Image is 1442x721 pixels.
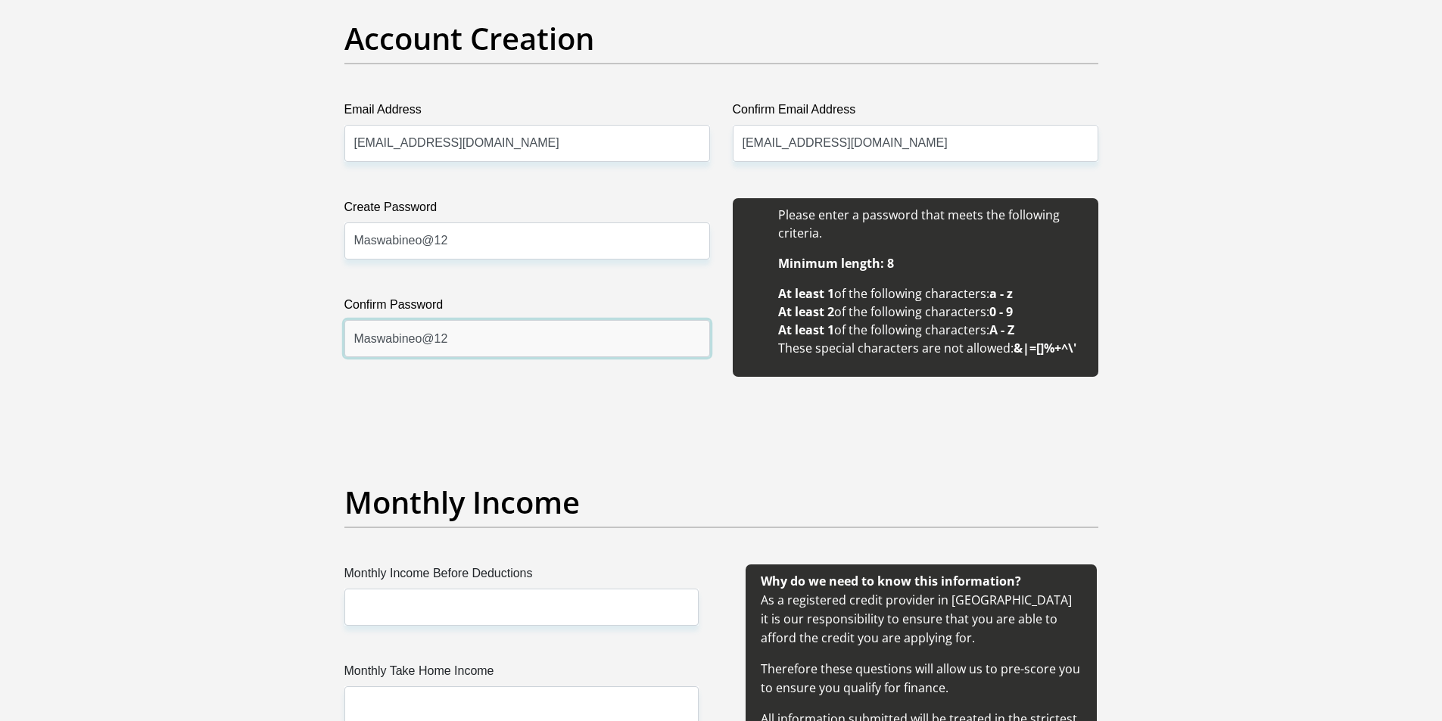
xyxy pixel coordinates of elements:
[344,296,710,320] label: Confirm Password
[761,573,1021,589] b: Why do we need to know this information?
[778,284,1083,303] li: of the following characters:
[989,303,1013,320] b: 0 - 9
[733,125,1098,162] input: Confirm Email Address
[344,20,1098,57] h2: Account Creation
[778,303,834,320] b: At least 2
[344,198,710,222] label: Create Password
[344,589,699,626] input: Monthly Income Before Deductions
[778,339,1083,357] li: These special characters are not allowed:
[344,101,710,125] label: Email Address
[344,662,699,686] label: Monthly Take Home Income
[778,322,834,338] b: At least 1
[989,322,1014,338] b: A - Z
[778,206,1083,242] li: Please enter a password that meets the following criteria.
[778,321,1083,339] li: of the following characters:
[778,285,834,302] b: At least 1
[1014,340,1076,356] b: &|=[]%+^\'
[778,255,894,272] b: Minimum length: 8
[344,125,710,162] input: Email Address
[733,101,1098,125] label: Confirm Email Address
[778,303,1083,321] li: of the following characters:
[989,285,1013,302] b: a - z
[344,222,710,259] input: Create Password
[344,320,710,357] input: Confirm Password
[344,484,1098,521] h2: Monthly Income
[344,564,699,589] label: Monthly Income Before Deductions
